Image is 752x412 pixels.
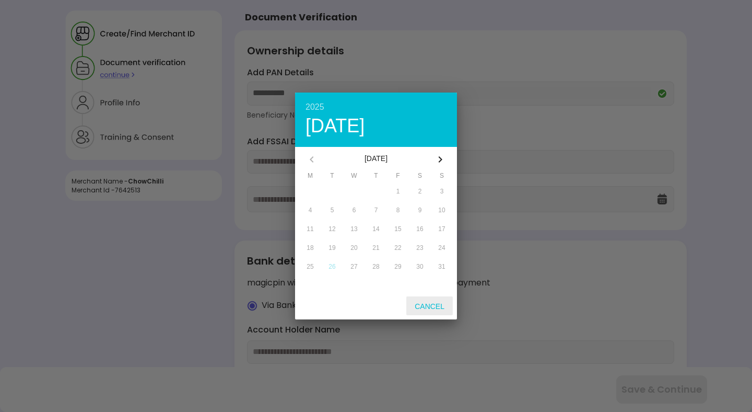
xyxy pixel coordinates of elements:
[305,117,446,135] div: [DATE]
[343,201,365,219] button: 6
[409,258,431,276] button: 30
[431,182,453,200] button: 3
[387,220,409,238] button: 15
[350,244,357,251] span: 20
[418,207,422,214] span: 9
[365,172,387,182] span: T
[394,225,401,233] span: 15
[438,263,445,270] span: 31
[431,239,453,257] button: 24
[387,201,409,219] button: 8
[307,263,313,270] span: 25
[372,225,379,233] span: 14
[387,182,409,200] button: 1
[416,244,423,251] span: 23
[387,239,409,257] button: 22
[440,188,444,195] span: 3
[409,172,431,182] span: S
[321,201,343,219] button: 5
[299,220,321,238] button: 11
[431,201,453,219] button: 10
[438,207,445,214] span: 10
[321,258,343,276] button: 26
[416,263,423,270] span: 30
[350,263,357,270] span: 27
[372,244,379,251] span: 21
[331,207,334,214] span: 5
[299,201,321,219] button: 4
[406,302,453,311] span: Cancel
[396,207,400,214] span: 8
[307,225,313,233] span: 11
[343,220,365,238] button: 13
[406,296,453,315] button: Cancel
[307,244,313,251] span: 18
[438,225,445,233] span: 17
[328,263,335,270] span: 26
[309,207,312,214] span: 4
[321,239,343,257] button: 19
[394,263,401,270] span: 29
[431,258,453,276] button: 31
[299,258,321,276] button: 25
[418,188,422,195] span: 2
[321,172,343,182] span: T
[409,239,431,257] button: 23
[352,207,356,214] span: 6
[343,258,365,276] button: 27
[365,220,387,238] button: 14
[365,258,387,276] button: 28
[321,220,343,238] button: 12
[438,244,445,251] span: 24
[394,244,401,251] span: 22
[431,172,453,182] span: S
[365,239,387,257] button: 21
[328,244,335,251] span: 19
[305,103,446,111] div: 2025
[343,172,365,182] span: W
[431,220,453,238] button: 17
[350,225,357,233] span: 13
[396,188,400,195] span: 1
[409,201,431,219] button: 9
[299,172,321,182] span: M
[409,220,431,238] button: 16
[324,147,428,172] div: [DATE]
[343,239,365,257] button: 20
[328,225,335,233] span: 12
[387,172,409,182] span: F
[416,225,423,233] span: 16
[372,263,379,270] span: 28
[387,258,409,276] button: 29
[299,239,321,257] button: 18
[374,207,378,214] span: 7
[365,201,387,219] button: 7
[409,182,431,200] button: 2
